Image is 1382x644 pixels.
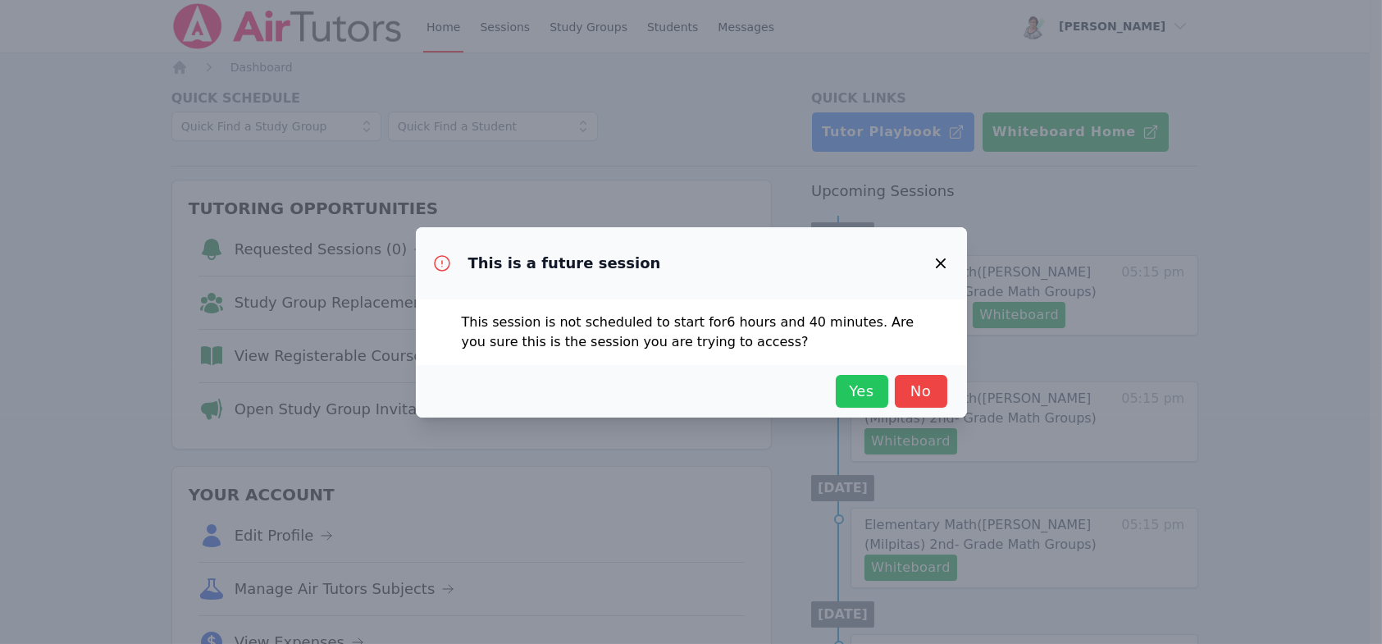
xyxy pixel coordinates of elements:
[836,375,888,408] button: Yes
[895,375,947,408] button: No
[844,380,880,403] span: Yes
[468,253,661,273] h3: This is a future session
[903,380,939,403] span: No
[462,313,921,352] p: This session is not scheduled to start for 6 hours and 40 minutes . Are you sure this is the sess...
